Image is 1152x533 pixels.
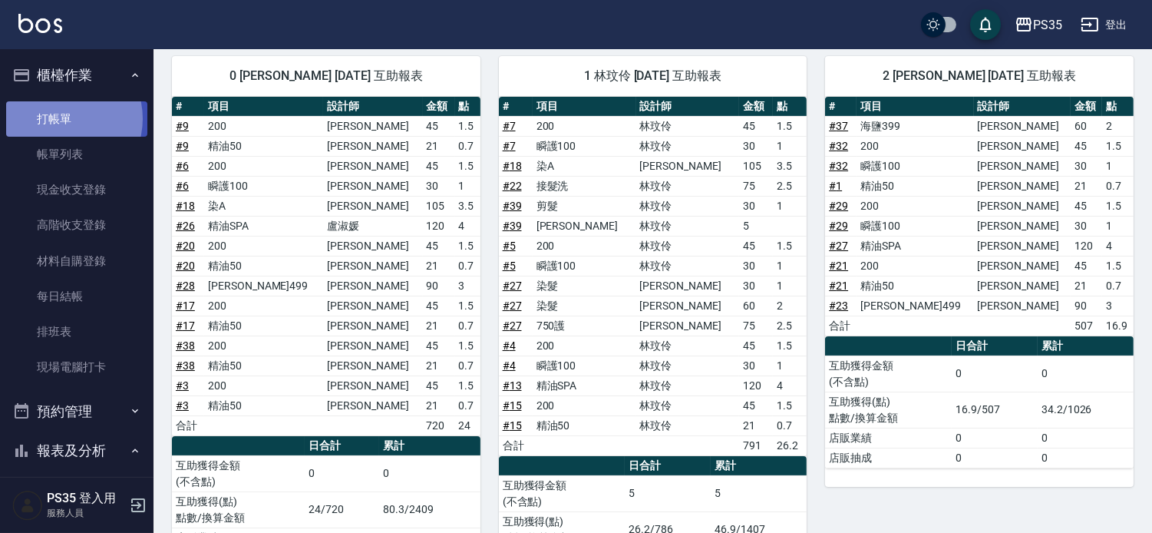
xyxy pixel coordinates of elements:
td: [PERSON_NAME] [323,136,422,156]
td: 1 [773,196,807,216]
td: 林玟伶 [636,216,740,236]
td: 75 [739,176,773,196]
a: #4 [503,359,516,372]
td: 瞬護100 [204,176,323,196]
td: 1.5 [455,296,480,316]
th: # [172,97,204,117]
td: 2.5 [773,176,807,196]
td: 120 [739,376,773,396]
td: 精油SPA [204,216,323,236]
td: 2 [1102,116,1134,136]
td: 16.9 [1102,316,1134,336]
td: 3 [1102,296,1134,316]
th: 日合計 [625,456,711,476]
td: 林玟伶 [636,336,740,356]
td: 精油50 [857,176,973,196]
td: 45 [739,396,773,415]
td: [PERSON_NAME] [974,256,1071,276]
span: 2 [PERSON_NAME] [DATE] 互助報表 [843,68,1115,84]
td: 1.5 [455,156,480,176]
td: 1.5 [773,336,807,356]
a: #9 [176,140,189,152]
td: 45 [423,116,455,136]
a: #27 [503,280,522,292]
button: 預約管理 [6,392,147,432]
td: 1.5 [455,336,480,356]
td: 1.5 [1102,136,1134,156]
h5: PS35 登入用 [47,491,125,506]
td: 瞬護100 [857,216,973,236]
th: 日合計 [305,436,379,456]
td: 24/720 [305,492,379,528]
td: 精油50 [204,396,323,415]
td: [PERSON_NAME] [974,136,1071,156]
td: [PERSON_NAME] [974,216,1071,236]
td: 精油50 [204,316,323,336]
td: 45 [423,296,455,316]
span: 0 [PERSON_NAME] [DATE] 互助報表 [190,68,462,84]
th: 項目 [533,97,636,117]
td: [PERSON_NAME] [533,216,636,236]
td: 1.5 [455,236,480,256]
a: #21 [829,280,848,292]
td: [PERSON_NAME] [323,296,422,316]
td: 接髮洗 [533,176,636,196]
a: 每日結帳 [6,279,147,314]
td: [PERSON_NAME]499 [204,276,323,296]
img: Logo [18,14,62,33]
td: 200 [533,396,636,415]
td: 30 [1071,156,1102,176]
th: 金額 [1071,97,1102,117]
td: 200 [533,236,636,256]
th: 設計師 [636,97,740,117]
td: 0 [379,455,480,492]
a: #39 [503,220,522,232]
td: 精油50 [857,276,973,296]
td: 0 [952,356,1038,392]
td: 120 [1071,236,1102,256]
td: 2 [773,296,807,316]
td: [PERSON_NAME] [636,156,740,176]
td: 200 [857,256,973,276]
td: 200 [857,136,973,156]
td: 互助獲得金額 (不含點) [825,356,952,392]
a: 材料自購登錄 [6,243,147,279]
td: 45 [739,336,773,356]
td: 5 [625,475,711,511]
td: 林玟伶 [636,236,740,256]
td: 200 [204,296,323,316]
a: #1 [829,180,842,192]
td: 791 [739,435,773,455]
td: 林玟伶 [636,136,740,156]
td: 1 [773,356,807,376]
td: 24 [455,415,480,435]
td: [PERSON_NAME] [323,176,422,196]
a: 現場電腦打卡 [6,349,147,385]
td: 30 [739,276,773,296]
td: 200 [204,156,323,176]
td: [PERSON_NAME] [323,276,422,296]
a: #5 [503,240,516,252]
td: 30 [1071,216,1102,236]
td: 30 [739,356,773,376]
a: #29 [829,220,848,232]
td: 店販業績 [825,428,952,448]
td: 34.2/1026 [1038,392,1134,428]
td: 5 [739,216,773,236]
td: 0.7 [455,396,480,415]
a: #27 [503,319,522,332]
td: 染A [533,156,636,176]
th: 點 [1102,97,1134,117]
td: 75 [739,316,773,336]
td: 21 [1071,176,1102,196]
td: 507 [1071,316,1102,336]
td: 4 [773,376,807,396]
td: [PERSON_NAME] [974,116,1071,136]
td: 精油50 [204,356,323,376]
td: [PERSON_NAME] [974,276,1071,296]
a: #7 [503,120,516,132]
th: 項目 [857,97,973,117]
td: 合計 [172,415,204,435]
td: 1 [1102,216,1134,236]
td: [PERSON_NAME] [323,196,422,216]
